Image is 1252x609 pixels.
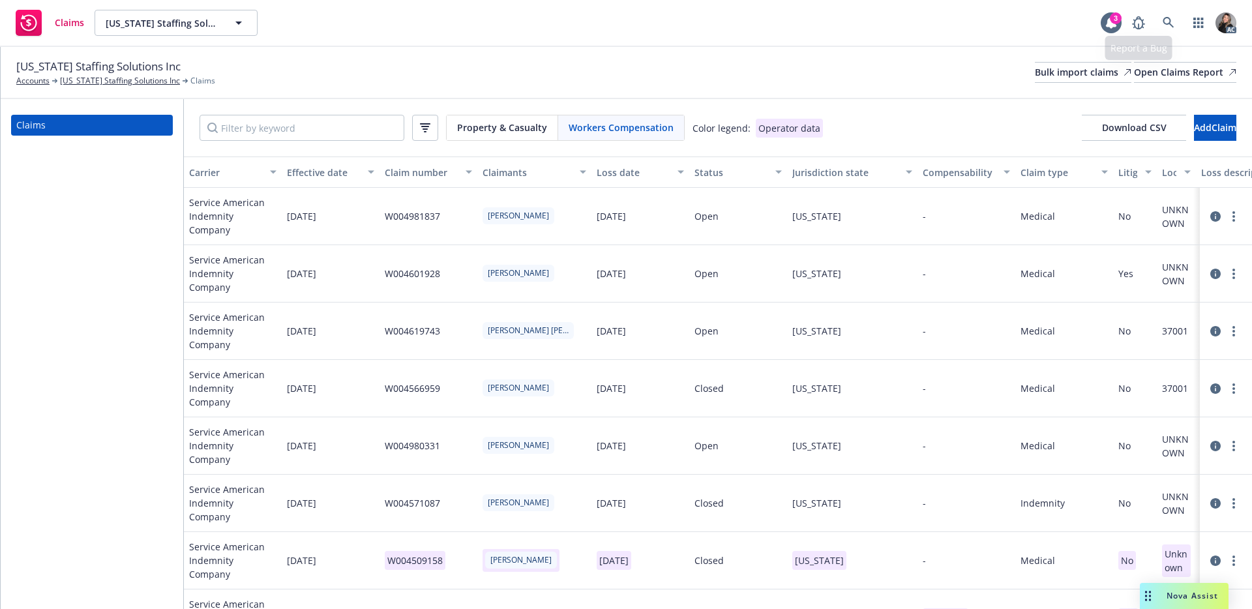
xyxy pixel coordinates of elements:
div: Drag to move [1140,583,1156,609]
div: Claims [16,115,46,136]
span: Service American Indemnity Company [189,425,276,466]
div: UNKNOWN [1162,490,1191,517]
button: Claim type [1015,156,1113,188]
span: [DATE] [287,439,316,453]
span: Add Claim [1194,121,1236,134]
span: [DATE] [287,496,316,510]
span: [PERSON_NAME] [490,554,552,566]
button: Effective date [282,156,380,188]
div: 37001 [1162,381,1188,395]
button: Claimants [477,156,591,188]
div: [DATE] [597,209,626,223]
a: Bulk import claims [1035,62,1131,83]
div: 3 [1110,12,1122,24]
div: [DATE] [597,324,626,338]
span: [DATE] [287,267,316,280]
button: [US_STATE] Staffing Solutions Inc [95,10,258,36]
div: - [923,267,926,280]
span: Property & Casualty [457,121,547,134]
div: [DATE] [597,496,626,510]
a: more [1226,553,1242,569]
div: Status [694,166,768,179]
div: Bulk import claims [1035,63,1131,82]
a: [US_STATE] Staffing Solutions Inc [60,75,180,87]
div: [DATE] [597,381,626,395]
span: [US_STATE] Staffing Solutions Inc [106,16,218,30]
span: [PERSON_NAME] [488,497,549,509]
div: - [923,324,926,338]
div: Jurisdiction state [792,166,898,179]
input: Filter by keyword [200,115,404,141]
div: Closed [694,496,724,510]
span: [PERSON_NAME] [488,210,549,222]
div: Yes [1118,267,1133,280]
div: Location [1162,166,1176,179]
div: Compensability [923,166,996,179]
button: Download CSV [1082,115,1186,141]
div: [US_STATE] [792,381,841,395]
span: [PERSON_NAME] [PERSON_NAME] [488,325,569,336]
span: No [1118,554,1136,567]
button: Jurisdiction state [787,156,917,188]
div: - [923,209,926,223]
div: [US_STATE] [792,496,841,510]
a: Search [1155,10,1182,36]
div: W004981837 [385,209,440,223]
div: W004571087 [385,496,440,510]
a: more [1226,496,1242,511]
div: Open [694,439,719,453]
div: [DATE] [597,439,626,453]
div: - [923,554,926,567]
span: [US_STATE] Staffing Solutions Inc [16,58,181,75]
div: [US_STATE] [792,209,841,223]
div: No [1118,496,1131,510]
button: Status [689,156,787,188]
div: W004566959 [385,381,440,395]
span: Claims [190,75,215,87]
span: [PERSON_NAME] [483,549,559,572]
div: Claimants [483,166,572,179]
span: Unknown [1162,544,1191,577]
div: No [1118,381,1131,395]
button: Location [1157,156,1196,188]
div: [US_STATE] [792,267,841,280]
a: more [1226,209,1242,224]
div: W004601928 [385,267,440,280]
div: Operator data [756,119,823,138]
a: Open Claims Report [1134,62,1236,83]
p: [US_STATE] [792,551,846,570]
button: Compensability [917,156,1015,188]
div: Medical [1021,554,1055,567]
a: Report a Bug [1125,10,1152,36]
div: Loss date [597,166,670,179]
span: [PERSON_NAME] [488,439,549,451]
button: Carrier [184,156,282,188]
a: Claims [11,115,173,136]
div: Open Claims Report [1134,63,1236,82]
div: W004980331 [385,439,440,453]
span: Service American Indemnity Company [189,253,276,294]
button: Claim number [380,156,477,188]
p: [DATE] [597,551,631,570]
div: - [923,496,926,510]
div: Open [694,267,719,280]
div: W004619743 [385,324,440,338]
div: Medical [1021,439,1055,453]
a: more [1226,323,1242,339]
div: Closed [694,554,724,567]
img: photo [1215,12,1236,33]
div: [DATE] [597,267,626,280]
div: Indemnity [1021,496,1065,510]
div: [US_STATE] [792,324,841,338]
span: [DATE] [287,554,316,567]
span: [DATE] [287,381,316,395]
div: - [923,439,926,453]
div: Litigated [1118,166,1137,179]
div: Medical [1021,209,1055,223]
span: [PERSON_NAME] [488,267,549,279]
span: Service American Indemnity Company [189,540,276,581]
a: Switch app [1185,10,1212,36]
div: Open [694,209,719,223]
